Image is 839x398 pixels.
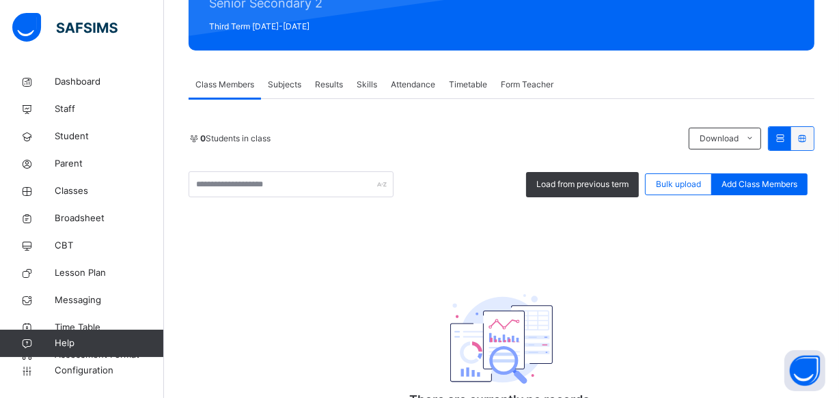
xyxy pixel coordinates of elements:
span: Load from previous term [536,178,629,190]
b: 0 [200,133,206,143]
span: Classes [55,184,164,198]
span: Subjects [268,79,301,91]
span: Third Term [DATE]-[DATE] [209,20,322,33]
span: CBT [55,239,164,253]
span: Parent [55,157,164,171]
span: Form Teacher [501,79,553,91]
span: Messaging [55,294,164,307]
img: classEmptyState.7d4ec5dc6d57f4e1adfd249b62c1c528.svg [450,294,553,384]
span: Time Table [55,321,164,335]
span: Skills [357,79,377,91]
span: Download [700,132,739,145]
span: Help [55,337,163,350]
span: Attendance [391,79,435,91]
span: Class Members [195,79,254,91]
span: Results [315,79,343,91]
span: Timetable [449,79,487,91]
span: Broadsheet [55,212,164,225]
span: Bulk upload [656,178,701,190]
img: safsims [12,13,118,42]
span: Lesson Plan [55,266,164,280]
span: Add Class Members [721,178,797,190]
span: Student [55,130,164,143]
button: Open asap [784,350,825,391]
span: Students in class [200,132,271,145]
span: Dashboard [55,75,164,89]
span: Configuration [55,364,163,378]
span: Staff [55,102,164,116]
